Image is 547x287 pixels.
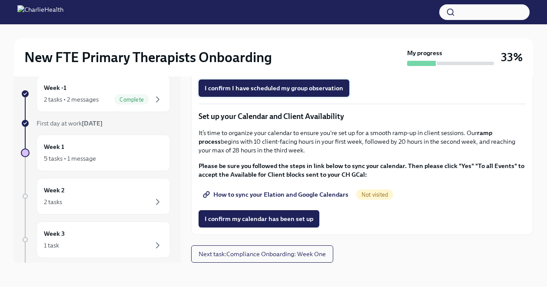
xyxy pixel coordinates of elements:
[199,129,526,155] p: It’s time to organize your calendar to ensure you're set up for a smooth ramp-up in client sessio...
[24,49,272,66] h2: New FTE Primary Therapists Onboarding
[44,95,99,104] div: 2 tasks • 2 messages
[21,178,170,214] a: Week 22 tasks
[17,5,63,19] img: CharlieHealth
[199,250,326,258] span: Next task : Compliance Onboarding: Week One
[21,135,170,171] a: Week 15 tasks • 1 message
[44,142,64,152] h6: Week 1
[44,154,96,163] div: 5 tasks • 1 message
[21,119,170,128] a: First day at work[DATE]
[21,221,170,258] a: Week 31 task
[44,198,62,206] div: 2 tasks
[82,119,103,127] strong: [DATE]
[199,210,319,228] button: I confirm my calendar has been set up
[205,214,313,223] span: I confirm my calendar has been set up
[205,84,343,92] span: I confirm I have scheduled my group observation
[199,186,355,203] a: How to sync your Elation and Google Calendars
[199,162,524,178] strong: Please be sure you followed the steps in link below to sync your calendar. Then please click "Yes...
[36,119,103,127] span: First day at work
[356,191,393,198] span: Not visited
[191,245,333,263] button: Next task:Compliance Onboarding: Week One
[44,185,65,195] h6: Week 2
[21,76,170,112] a: Week -12 tasks • 2 messagesComplete
[199,79,349,97] button: I confirm I have scheduled my group observation
[44,241,59,250] div: 1 task
[44,83,66,92] h6: Week -1
[199,111,526,122] p: Set up your Calendar and Client Availability
[205,190,348,199] span: How to sync your Elation and Google Calendars
[44,229,65,238] h6: Week 3
[501,49,523,65] h3: 33%
[114,96,149,103] span: Complete
[407,49,442,57] strong: My progress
